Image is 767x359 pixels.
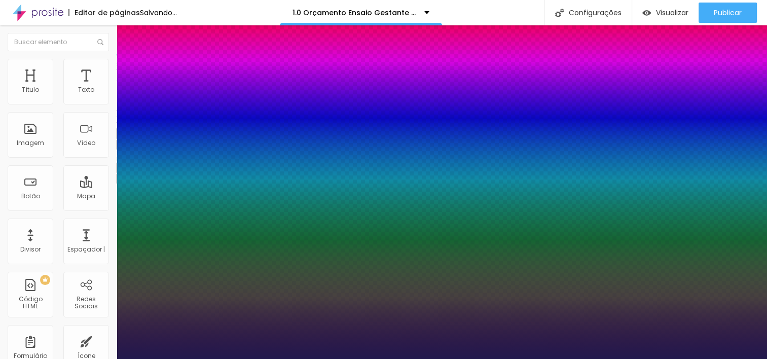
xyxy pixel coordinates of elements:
[97,39,103,45] img: Ícone
[632,3,699,23] button: Visualizar
[66,296,106,310] div: Redes Sociais
[10,296,50,310] div: Código HTML
[699,3,757,23] button: Publicar
[8,33,109,51] input: Buscar elemento
[656,9,688,17] span: Visualizar
[20,246,41,253] div: Divisor
[22,86,39,93] div: Título
[68,9,140,16] div: Editor de páginas
[21,193,40,200] div: Botão
[555,9,564,17] img: Ícone
[714,9,742,17] span: Publicar
[67,246,105,253] div: Espaçador |
[78,86,94,93] div: Texto
[293,9,417,16] p: 1.0 Orçamento Ensaio Gestante 2025
[17,139,44,147] div: Imagem
[77,139,95,147] div: Vídeo
[140,9,177,16] div: Salvando...
[642,9,651,17] img: view-1.svg
[569,9,622,16] font: Configurações
[77,193,95,200] div: Mapa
